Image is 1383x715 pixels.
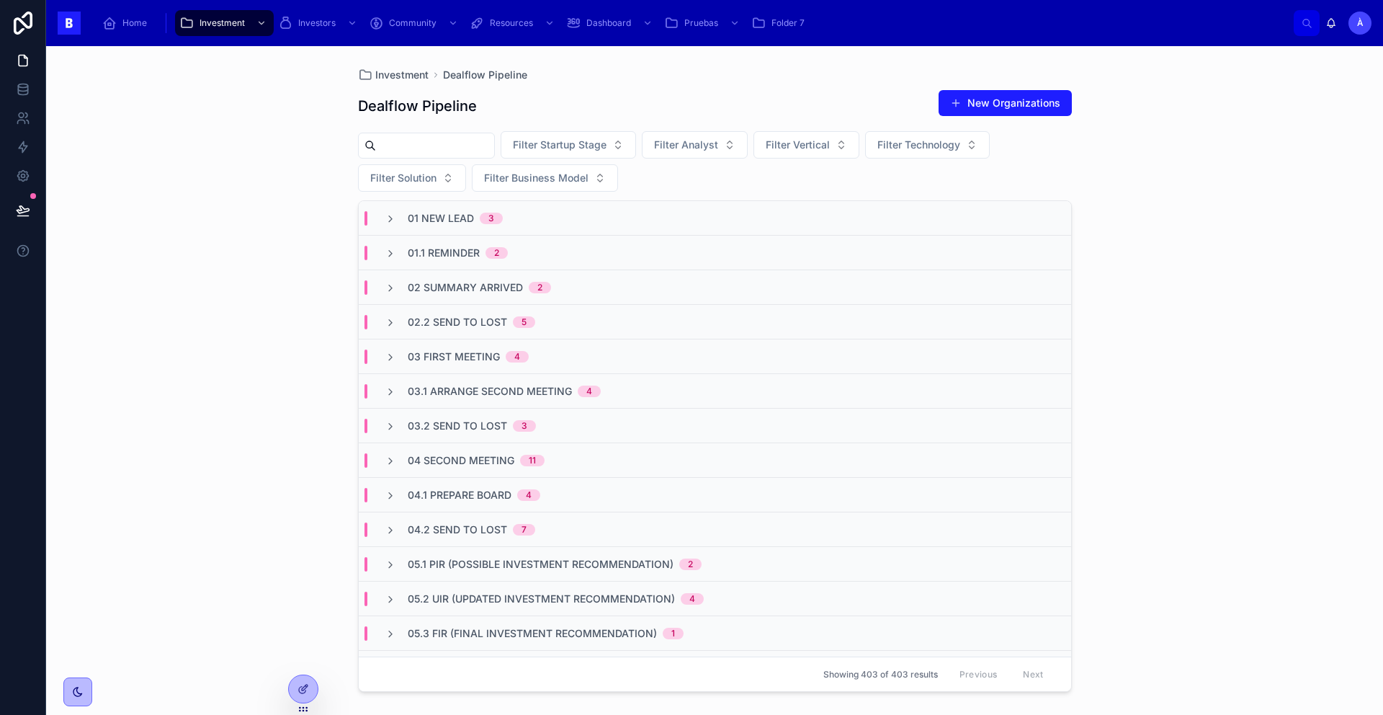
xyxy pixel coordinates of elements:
[200,17,245,29] span: Investment
[642,131,748,159] button: Select Button
[823,669,938,680] span: Showing 403 of 403 results
[689,593,695,605] div: 4
[408,557,673,572] span: 05.1 PIR (Possible Investment Recommendation)
[58,12,81,35] img: App logo
[408,488,511,502] span: 04.1 Prepare Board
[526,489,532,501] div: 4
[408,315,507,329] span: 02.2 Send To Lost
[494,247,499,259] div: 2
[465,10,562,36] a: Resources
[537,282,542,293] div: 2
[766,138,830,152] span: Filter Vertical
[747,10,815,36] a: Folder 7
[660,10,747,36] a: Pruebas
[408,592,675,606] span: 05.2 UIR (Updated Investment Recommendation)
[358,164,466,192] button: Select Button
[375,68,429,82] span: Investment
[122,17,147,29] span: Home
[408,350,500,364] span: 03 First Meeting
[408,246,480,260] span: 01.1 Reminder
[1357,17,1364,29] span: À
[408,523,507,537] span: 04.2 Send to Lost
[98,10,157,36] a: Home
[408,453,514,468] span: 04 Second Meeting
[514,351,520,363] div: 4
[522,316,527,328] div: 5
[501,131,636,159] button: Select Button
[358,68,429,82] a: Investment
[522,524,527,536] div: 7
[472,164,618,192] button: Select Button
[364,10,465,36] a: Community
[370,171,437,185] span: Filter Solution
[408,419,507,433] span: 03.2 Send to Lost
[771,17,805,29] span: Folder 7
[654,138,718,152] span: Filter Analyst
[939,90,1072,116] button: New Organizations
[753,131,859,159] button: Select Button
[443,68,527,82] a: Dealflow Pipeline
[274,10,364,36] a: Investors
[877,138,960,152] span: Filter Technology
[488,213,494,224] div: 3
[484,171,588,185] span: Filter Business Model
[358,96,477,116] h1: Dealflow Pipeline
[688,559,693,570] div: 2
[490,17,533,29] span: Resources
[865,131,990,159] button: Select Button
[562,10,660,36] a: Dashboard
[92,7,1294,39] div: scrollable content
[529,455,536,466] div: 11
[298,17,336,29] span: Investors
[586,17,631,29] span: Dashboard
[175,10,274,36] a: Investment
[389,17,437,29] span: Community
[522,420,527,432] div: 3
[586,386,592,397] div: 4
[684,17,718,29] span: Pruebas
[408,280,523,295] span: 02 Summary Arrived
[408,384,572,399] span: 03.1 Arrange Second Meeting
[513,138,607,152] span: Filter Startup Stage
[671,628,675,639] div: 1
[408,211,474,226] span: 01 New Lead
[408,626,657,641] span: 05.3 FIR (Final Investment Recommendation)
